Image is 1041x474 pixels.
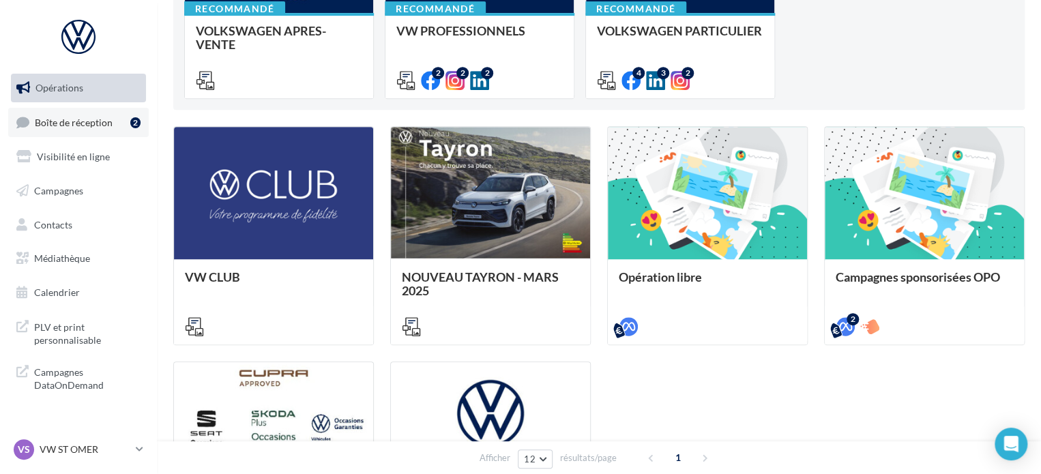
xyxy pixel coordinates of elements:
[836,269,1000,284] span: Campagnes sponsorisées OPO
[480,451,510,464] span: Afficher
[37,151,110,162] span: Visibilité en ligne
[385,1,486,16] div: Recommandé
[184,1,285,16] div: Recommandé
[35,116,113,128] span: Boîte de réception
[402,269,559,298] span: NOUVEAU TAYRON - MARS 2025
[40,443,130,456] p: VW ST OMER
[396,23,525,38] span: VW PROFESSIONNELS
[34,185,83,196] span: Campagnes
[8,177,149,205] a: Campagnes
[185,269,240,284] span: VW CLUB
[456,67,469,79] div: 2
[657,67,669,79] div: 3
[34,318,141,347] span: PLV et print personnalisable
[8,108,149,137] a: Boîte de réception2
[681,67,694,79] div: 2
[8,312,149,353] a: PLV et print personnalisable
[8,74,149,102] a: Opérations
[632,67,645,79] div: 4
[8,244,149,273] a: Médiathèque
[432,67,444,79] div: 2
[597,23,762,38] span: VOLKSWAGEN PARTICULIER
[524,454,536,464] span: 12
[8,278,149,307] a: Calendrier
[518,449,553,469] button: 12
[585,1,686,16] div: Recommandé
[34,363,141,392] span: Campagnes DataOnDemand
[34,218,72,230] span: Contacts
[196,23,326,52] span: VOLKSWAGEN APRES-VENTE
[8,211,149,239] a: Contacts
[34,286,80,298] span: Calendrier
[18,443,30,456] span: VS
[995,428,1027,460] div: Open Intercom Messenger
[34,252,90,264] span: Médiathèque
[8,357,149,398] a: Campagnes DataOnDemand
[11,436,146,462] a: VS VW ST OMER
[130,117,141,128] div: 2
[667,447,689,469] span: 1
[8,143,149,171] a: Visibilité en ligne
[35,82,83,93] span: Opérations
[481,67,493,79] div: 2
[619,269,702,284] span: Opération libre
[847,313,859,325] div: 2
[560,451,617,464] span: résultats/page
